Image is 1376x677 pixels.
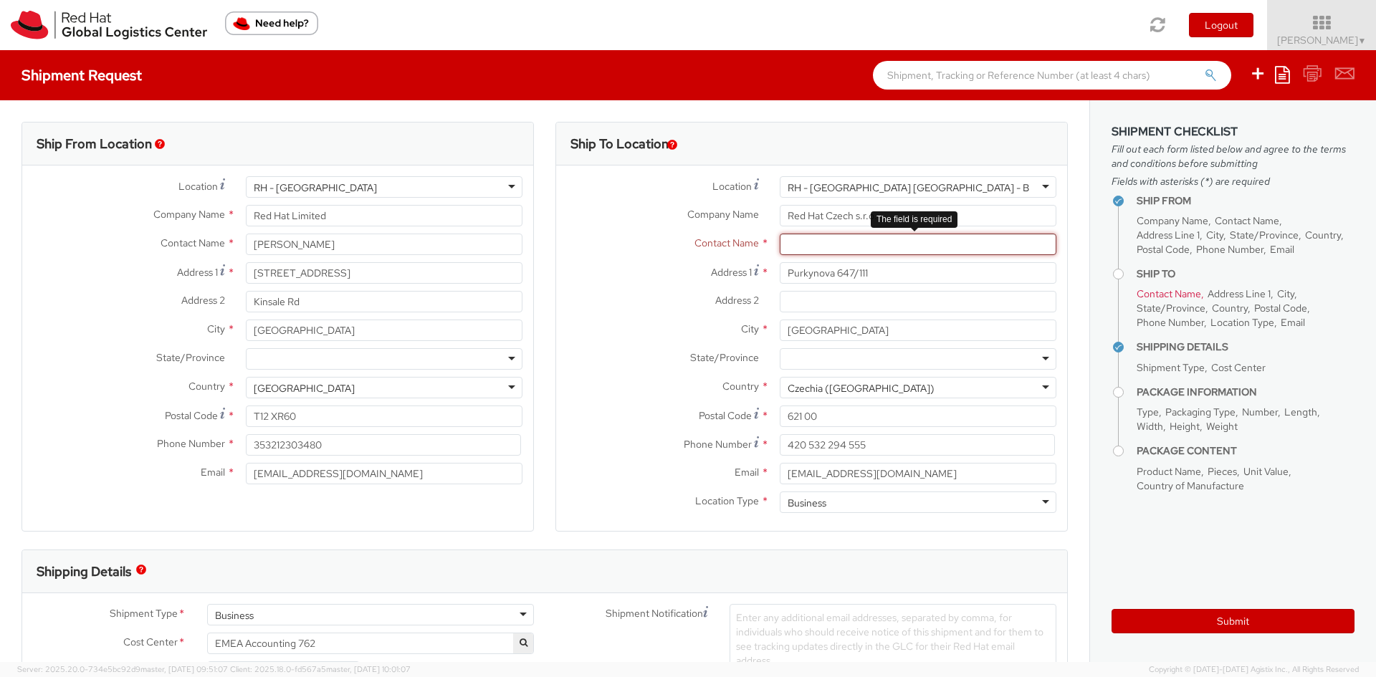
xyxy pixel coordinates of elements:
[1137,479,1244,492] span: Country of Manufacture
[1230,229,1299,241] span: State/Province
[684,438,752,451] span: Phone Number
[1208,465,1237,478] span: Pieces
[687,208,759,221] span: Company Name
[17,664,228,674] span: Server: 2025.20.0-734e5bc92d9
[1211,361,1266,374] span: Cost Center
[1112,125,1354,138] h3: Shipment Checklist
[606,606,703,621] span: Shipment Notification
[1277,287,1294,300] span: City
[1215,214,1279,227] span: Contact Name
[201,466,225,479] span: Email
[207,322,225,335] span: City
[153,208,225,221] span: Company Name
[254,381,355,395] div: [GEOGRAPHIC_DATA]
[1243,465,1289,478] span: Unit Value
[254,181,377,195] div: RH - [GEOGRAPHIC_DATA]
[188,380,225,393] span: Country
[1242,405,1278,418] span: Number
[140,664,228,674] span: master, [DATE] 09:51:07
[1112,174,1354,188] span: Fields with asterisks (*) are required
[326,664,411,674] span: master, [DATE] 10:01:07
[1137,387,1354,398] h4: Package Information
[1137,405,1159,418] span: Type
[741,322,759,335] span: City
[11,11,207,39] img: rh-logistics-00dfa346123c4ec078e1.svg
[1137,229,1200,241] span: Address Line 1
[711,266,752,279] span: Address 1
[1112,609,1354,633] button: Submit
[1112,142,1354,171] span: Fill out each form listed below and agree to the terms and conditions before submitting
[715,294,759,307] span: Address 2
[1196,243,1263,256] span: Phone Number
[873,61,1231,90] input: Shipment, Tracking or Reference Number (at least 4 chars)
[1270,243,1294,256] span: Email
[1212,302,1248,315] span: Country
[722,380,759,393] span: Country
[690,351,759,364] span: State/Province
[788,181,1029,195] div: RH - [GEOGRAPHIC_DATA] [GEOGRAPHIC_DATA] - B
[871,211,957,228] div: The field is required
[181,294,225,307] span: Address 2
[1137,361,1205,374] span: Shipment Type
[694,236,759,249] span: Contact Name
[1305,229,1341,241] span: Country
[225,11,318,35] button: Need help?
[1165,405,1236,418] span: Packaging Type
[230,664,411,674] span: Client: 2025.18.0-fd567a5
[1277,34,1367,47] span: [PERSON_NAME]
[1358,35,1367,47] span: ▼
[156,351,225,364] span: State/Province
[215,637,526,650] span: EMEA Accounting 762
[37,137,152,151] h3: Ship From Location
[1137,446,1354,456] h4: Package Content
[695,494,759,507] span: Location Type
[21,67,142,83] h4: Shipment Request
[207,633,534,654] span: EMEA Accounting 762
[1137,214,1208,227] span: Company Name
[1137,196,1354,206] h4: Ship From
[1149,664,1359,676] span: Copyright © [DATE]-[DATE] Agistix Inc., All Rights Reserved
[1137,302,1205,315] span: State/Province
[788,381,935,395] div: Czechia ([GEOGRAPHIC_DATA])
[736,611,1043,667] span: Enter any additional email addresses, separated by comma, for individuals who should receive noti...
[1137,465,1201,478] span: Product Name
[178,180,218,193] span: Location
[1137,269,1354,279] h4: Ship To
[712,180,752,193] span: Location
[1206,229,1223,241] span: City
[699,409,752,422] span: Postal Code
[1254,302,1307,315] span: Postal Code
[1281,316,1305,329] span: Email
[1137,420,1163,433] span: Width
[165,409,218,422] span: Postal Code
[1210,316,1274,329] span: Location Type
[1137,287,1201,300] span: Contact Name
[1137,342,1354,352] h4: Shipping Details
[37,565,131,579] h3: Shipping Details
[177,266,218,279] span: Address 1
[110,606,178,623] span: Shipment Type
[1137,243,1190,256] span: Postal Code
[215,608,254,623] div: Business
[570,137,669,151] h3: Ship To Location
[1170,420,1200,433] span: Height
[123,635,178,651] span: Cost Center
[1137,316,1204,329] span: Phone Number
[161,236,225,249] span: Contact Name
[1284,405,1317,418] span: Length
[1206,420,1238,433] span: Weight
[1189,13,1253,37] button: Logout
[788,496,826,510] div: Business
[157,437,225,450] span: Phone Number
[735,466,759,479] span: Email
[1208,287,1271,300] span: Address Line 1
